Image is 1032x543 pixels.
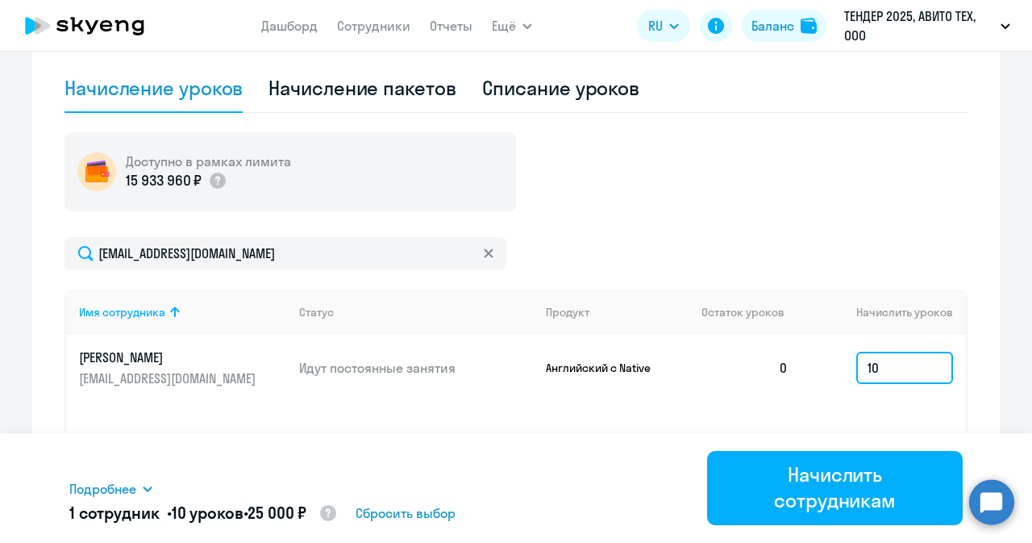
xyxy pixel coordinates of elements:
a: Отчеты [430,18,472,34]
p: Английский с Native [546,361,667,375]
input: Поиск по имени, email, продукту или статусу [64,237,506,269]
span: Ещё [492,16,516,36]
h5: 1 сотрудник • • [69,502,338,526]
p: [EMAIL_ADDRESS][DOMAIN_NAME] [79,370,260,387]
span: Сбросить выбор [356,503,456,523]
img: balance [801,18,817,34]
span: 25 000 ₽ [248,503,306,523]
div: Начисление пакетов [268,75,456,101]
button: Начислить сотрудникам [707,451,963,525]
p: Идут постоянные занятия [299,359,533,377]
div: Статус [299,305,334,320]
div: Продукт [546,305,589,320]
span: 10 уроков [172,503,243,523]
div: Имя сотрудника [79,305,286,320]
a: [PERSON_NAME][EMAIL_ADDRESS][DOMAIN_NAME] [79,349,286,387]
div: Статус [299,305,533,320]
p: ТЕНДЕР 2025, АВИТО ТЕХ, ООО [844,6,994,45]
div: Списание уроков [482,75,640,101]
div: Начислить сотрудникам [730,462,940,513]
div: Имя сотрудника [79,305,165,320]
a: Сотрудники [337,18,410,34]
td: 0 [689,334,801,402]
span: RU [648,16,663,36]
div: Баланс [751,16,794,36]
a: Дашборд [261,18,318,34]
button: RU [637,10,690,42]
h5: Доступно в рамках лимита [126,152,291,170]
span: Остаток уроков [701,305,784,320]
img: wallet-circle.png [77,152,116,191]
div: Остаток уроков [701,305,801,320]
button: Балансbalance [742,10,826,42]
div: Начисление уроков [64,75,243,101]
span: Подробнее [69,479,136,499]
button: ТЕНДЕР 2025, АВИТО ТЕХ, ООО [836,6,1018,45]
th: Начислить уроков [801,290,966,334]
p: [PERSON_NAME] [79,349,260,366]
div: Продукт [546,305,689,320]
button: Ещё [492,10,532,42]
p: 15 933 960 ₽ [126,170,202,191]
